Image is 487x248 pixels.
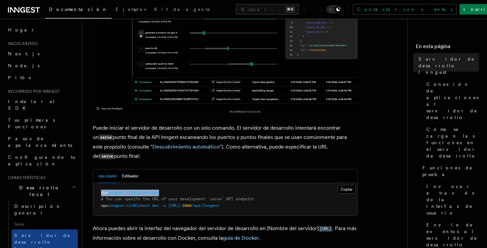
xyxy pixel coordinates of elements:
[5,48,78,60] a: Next.js
[5,151,78,170] a: Configurando tu aplicación
[8,63,39,68] font: Node.js
[223,235,259,241] a: guía de Docker
[318,226,332,232] code: [URL]
[8,155,75,166] font: Configurando tu aplicación
[93,225,318,231] font: Ahora puedes abrir la interfaz del navegador del servidor de desarrollo en [Nombre del servidor]
[426,222,477,247] font: Envío de eventos al servidor de desarrollo
[426,127,476,158] font: Cómo se cargan las funciones en el servidor de desarrollo
[5,72,78,84] a: Pitón
[152,190,159,195] span: dev
[426,82,478,120] font: Conexión de aplicaciones al servidor de desarrollo
[426,184,474,216] font: Invocar a través de la interfaz de usuario
[416,53,479,78] a: Servidor de desarrollo Inngest
[8,175,45,180] font: Características
[259,235,260,241] font: .
[424,123,479,162] a: Cómo se cargan las funciones en el servidor de desarrollo
[101,190,108,195] span: npx
[8,136,74,148] font: Pasos de apalancamiento
[19,185,60,197] font: Desarrollo local
[8,41,38,46] font: Inicio rápido
[93,144,328,159] font: "). Como alternativa, puede especificar la URL del
[12,200,78,219] a: Descripción general
[161,203,166,208] span: -u
[8,117,55,129] font: Tus primeras Funciones
[14,222,25,226] font: Guías
[416,43,450,49] font: En esta página
[424,180,479,219] a: Invocar a través de la interfaz de usuario
[152,144,220,150] a: Descubrimiento automático
[108,203,150,208] span: inngest-cli@latest
[8,27,35,32] font: Hogar
[101,197,254,201] span: # You can specify the URL of your development `serve` API endpoint
[98,174,117,178] font: npx (npm)
[182,203,191,208] span: 3000
[420,162,479,180] a: Funciones de prueba
[114,153,140,159] font: punto final:
[152,203,159,208] span: dev
[8,75,33,80] font: Pitón
[338,185,355,194] button: Copiar
[5,95,78,114] a: Instalar el SDK
[5,114,78,133] a: Tus primeras Funciones
[422,165,473,177] font: Funciones de prueba
[122,174,138,178] font: Estibador
[8,51,39,56] font: Next.js
[8,89,60,94] font: Recorrido por Inngest
[101,203,108,208] span: npx
[5,60,78,72] a: Node.js
[168,203,182,208] span: [URL]:
[93,125,341,140] font: Puede iniciar el servidor de desarrollo con un solo comando. El servidor de desarrollo intentará ...
[5,24,78,36] a: Hogar
[100,154,114,159] code: serve
[5,182,78,200] button: Desarrollo local
[5,133,78,151] a: Pasos de apalancamiento
[418,56,475,75] font: Servidor de desarrollo Inngest
[99,135,113,140] code: serve
[8,99,55,111] font: Instalar el SDK
[108,190,150,195] span: inngest-cli@latest
[93,134,347,150] font: punto final de la API Inngest escaneando los puertos y puntos finales que se usan comúnmente para...
[424,78,479,123] a: Conexión de aplicaciones al servidor de desarrollo
[14,204,61,216] font: Descripción general
[318,225,332,231] a: [URL]
[191,203,219,208] span: /api/inngest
